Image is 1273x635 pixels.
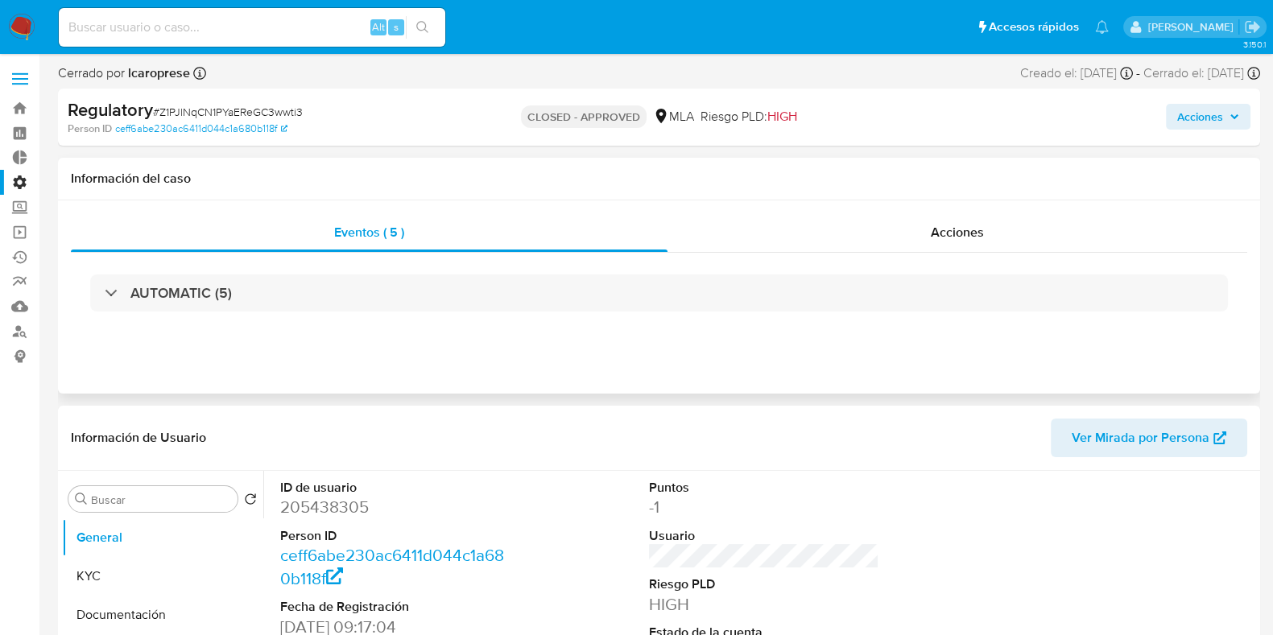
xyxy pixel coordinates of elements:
[71,430,206,446] h1: Información de Usuario
[1147,19,1238,35] p: ignacio.bagnardi@mercadolibre.com
[1136,64,1140,82] span: -
[62,557,263,596] button: KYC
[1177,104,1223,130] span: Acciones
[68,97,153,122] b: Regulatory
[1143,64,1260,82] div: Cerrado el: [DATE]
[58,64,190,82] span: Cerrado por
[115,122,287,136] a: ceff6abe230ac6411d044c1a680b118f
[701,108,797,126] span: Riesgo PLD:
[649,527,879,545] dt: Usuario
[71,171,1247,187] h1: Información del caso
[244,493,257,510] button: Volver al orden por defecto
[280,543,504,589] a: ceff6abe230ac6411d044c1a680b118f
[406,16,439,39] button: search-icon
[280,598,510,616] dt: Fecha de Registración
[59,17,445,38] input: Buscar usuario o caso...
[767,107,797,126] span: HIGH
[62,596,263,634] button: Documentación
[130,284,232,302] h3: AUTOMATIC (5)
[90,274,1228,311] div: AUTOMATIC (5)
[280,527,510,545] dt: Person ID
[280,496,510,518] dd: 205438305
[521,105,647,128] p: CLOSED - APPROVED
[1072,419,1209,457] span: Ver Mirada por Persona
[394,19,399,35] span: s
[649,593,879,616] dd: HIGH
[125,64,190,82] b: lcaroprese
[1051,419,1247,457] button: Ver Mirada por Persona
[68,122,112,136] b: Person ID
[1095,20,1109,34] a: Notificaciones
[649,575,879,593] dt: Riesgo PLD
[62,518,263,557] button: General
[653,108,694,126] div: MLA
[1244,19,1261,35] a: Salir
[280,479,510,497] dt: ID de usuario
[1166,104,1250,130] button: Acciones
[1020,64,1133,82] div: Creado el: [DATE]
[649,496,879,518] dd: -1
[153,104,303,120] span: # Z1PJlNqCN1PYaEReGC3wwti3
[75,493,88,505] button: Buscar
[334,223,404,241] span: Eventos ( 5 )
[91,493,231,507] input: Buscar
[989,19,1079,35] span: Accesos rápidos
[931,223,984,241] span: Acciones
[649,479,879,497] dt: Puntos
[372,19,385,35] span: Alt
